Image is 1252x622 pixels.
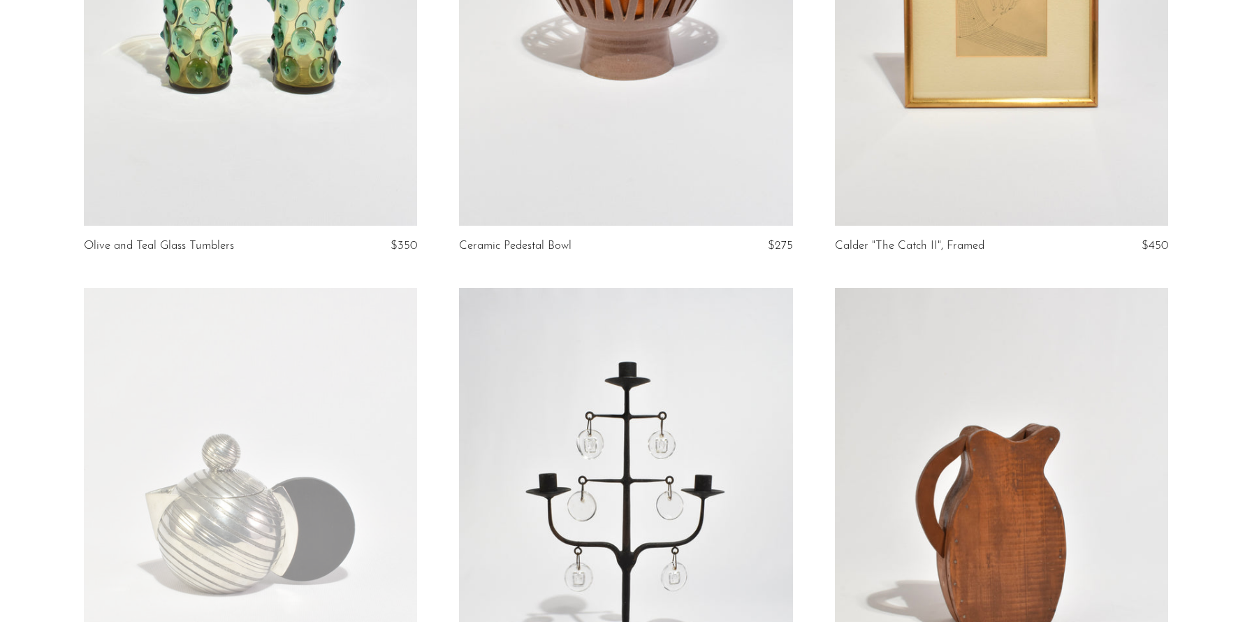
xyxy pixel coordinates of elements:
[84,240,234,252] a: Olive and Teal Glass Tumblers
[835,240,984,252] a: Calder "The Catch II", Framed
[768,240,793,252] span: $275
[1142,240,1168,252] span: $450
[391,240,417,252] span: $350
[459,240,572,252] a: Ceramic Pedestal Bowl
